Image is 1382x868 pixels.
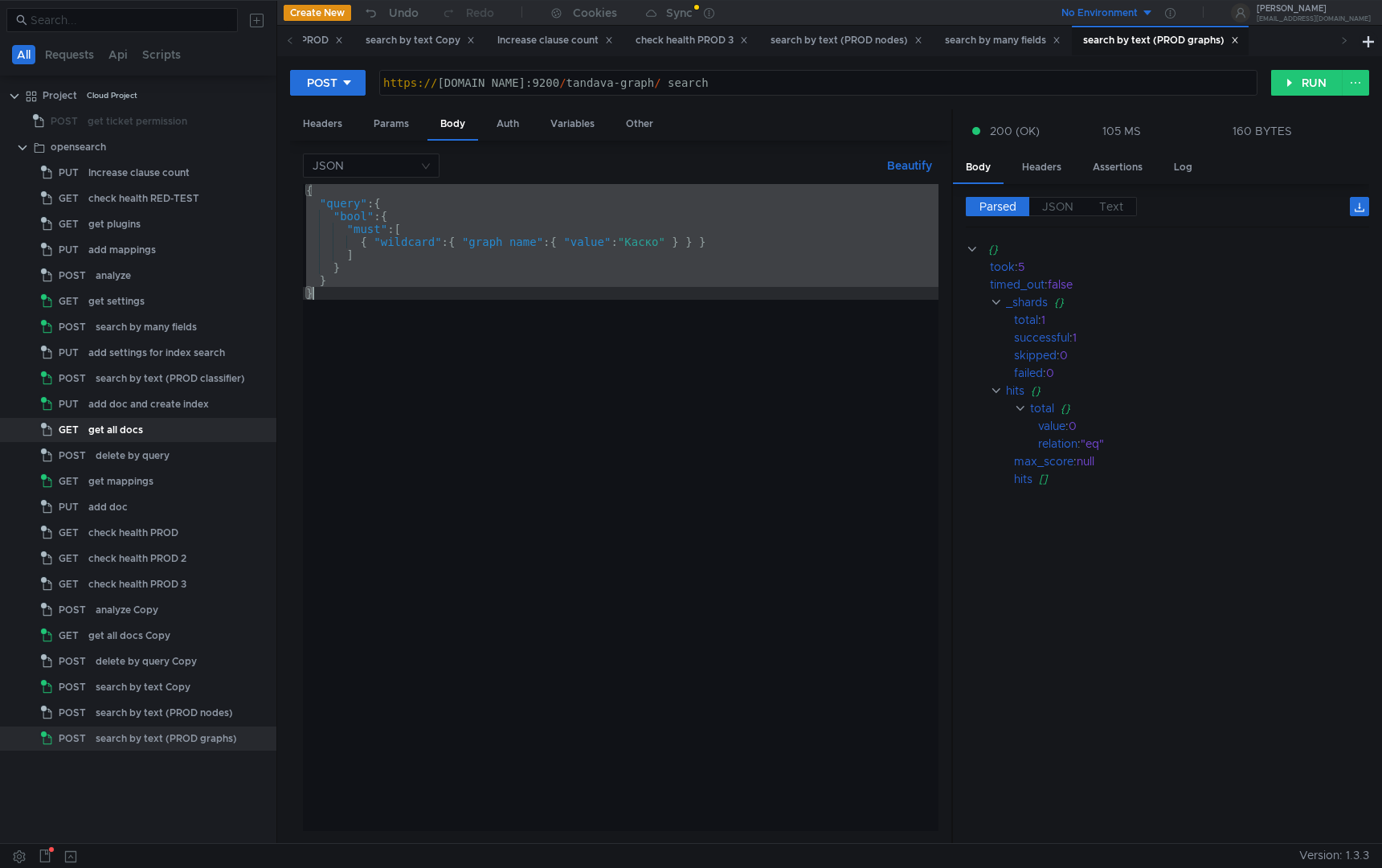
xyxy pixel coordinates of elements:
div: Redo [466,3,494,23]
span: POST [59,727,86,751]
button: Create New [284,5,351,21]
span: Parsed [979,199,1016,214]
div: No Environment [1061,6,1138,21]
button: Requests [40,45,99,64]
span: PUT [59,341,79,365]
span: POST [59,366,86,391]
span: Version: 1.3.3 [1299,844,1369,867]
div: get settings [88,289,145,313]
span: PUT [59,495,79,519]
div: total [1014,311,1038,329]
div: analyze Copy [96,598,158,622]
div: add settings for index search [88,341,225,365]
div: [PERSON_NAME] [1257,5,1371,13]
div: 105 MS [1102,124,1141,138]
span: POST [59,701,86,725]
div: Headers [1009,153,1074,182]
div: get plugins [88,212,141,236]
div: "eq" [1081,435,1350,452]
div: Undo [389,3,419,23]
span: POST [59,444,86,468]
div: 5 [1018,258,1348,276]
div: check health RED-TEST [88,186,199,211]
div: delete by query [96,444,170,468]
button: RUN [1271,70,1343,96]
div: search by text (PROD graphs) [1083,32,1239,49]
div: : [1014,452,1369,470]
div: 0 [1069,417,1349,435]
div: : [990,258,1369,276]
span: GET [59,547,79,571]
div: opensearch [51,135,106,159]
div: Project [43,84,77,108]
div: 1 [1041,311,1348,329]
span: GET [59,469,79,493]
div: {} [1031,382,1347,399]
button: Api [104,45,133,64]
div: took [990,258,1015,276]
div: hits [1006,382,1024,399]
span: POST [59,315,86,339]
span: POST [59,598,86,622]
button: Undo [351,1,430,25]
div: relation [1038,435,1077,452]
div: add mappings [88,238,156,262]
span: GET [59,186,79,211]
div: check health PROD 3 [88,572,186,596]
div: get all docs [88,418,143,442]
div: search by text Copy [96,675,190,699]
div: Body [427,109,478,141]
span: GET [59,289,79,313]
div: analyze [96,264,131,288]
div: Log [1161,153,1205,182]
div: Cloud Project [87,84,137,108]
span: POST [59,264,86,288]
div: Assertions [1080,153,1155,182]
div: search by text Copy [366,32,475,49]
div: failed [1014,364,1043,382]
div: check health PROD [88,521,178,545]
div: timed_out [990,276,1045,293]
div: [EMAIL_ADDRESS][DOMAIN_NAME] [1257,16,1371,22]
span: GET [59,418,79,442]
div: POST [307,74,337,92]
div: successful [1014,329,1069,346]
span: PUT [59,238,79,262]
span: PUT [59,392,79,416]
span: PUT [59,161,79,185]
button: Scripts [137,45,186,64]
div: delete by query Copy [96,649,197,674]
div: search by text (PROD classifier) [96,366,245,391]
div: null [1077,452,1351,470]
div: Increase clause count [497,32,613,49]
div: [] [1039,470,1348,488]
div: search by many fields [945,32,1061,49]
div: search by many fields [96,315,197,339]
div: max_score [1014,452,1073,470]
div: add doc and create index [88,392,209,416]
div: total [1030,399,1054,417]
div: 0 [1060,346,1350,364]
div: : [1038,435,1369,452]
div: {} [1061,399,1348,417]
span: 200 (OK) [990,122,1040,140]
div: : [990,276,1369,293]
div: search by text (PROD nodes) [96,701,233,725]
span: GET [59,521,79,545]
div: value [1038,417,1065,435]
button: POST [290,70,366,96]
button: All [12,45,35,64]
div: Auth [484,109,532,139]
span: POST [59,649,86,674]
div: 0 [1046,364,1348,382]
div: 1 [1073,329,1351,346]
div: : [1014,311,1369,329]
div: check health PROD 3 [636,32,748,49]
button: Redo [430,1,505,25]
div: hits [1014,470,1032,488]
span: GET [59,572,79,596]
div: {} [988,240,1347,258]
div: Increase clause count [88,161,190,185]
div: add doc [88,495,128,519]
div: Cookies [573,3,617,23]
